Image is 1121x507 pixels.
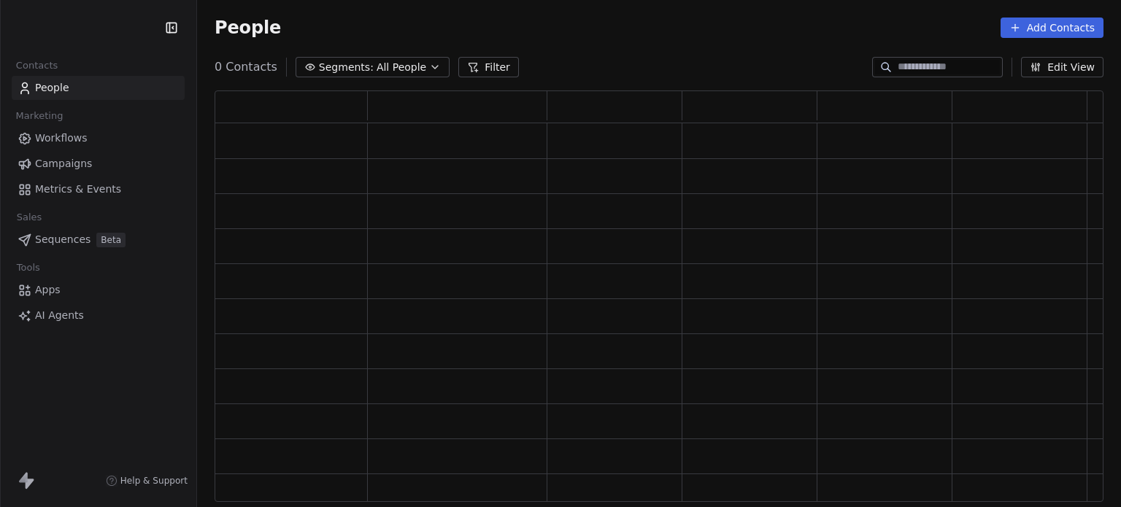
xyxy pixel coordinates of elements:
[106,475,188,487] a: Help & Support
[12,177,185,201] a: Metrics & Events
[96,233,126,247] span: Beta
[1021,57,1103,77] button: Edit View
[458,57,519,77] button: Filter
[12,303,185,328] a: AI Agents
[35,182,121,197] span: Metrics & Events
[215,17,281,39] span: People
[35,156,92,171] span: Campaigns
[10,206,48,228] span: Sales
[215,58,277,76] span: 0 Contacts
[35,232,90,247] span: Sequences
[12,152,185,176] a: Campaigns
[12,228,185,252] a: SequencesBeta
[35,282,61,298] span: Apps
[35,131,88,146] span: Workflows
[9,105,69,127] span: Marketing
[35,308,84,323] span: AI Agents
[12,76,185,100] a: People
[9,55,64,77] span: Contacts
[377,60,426,75] span: All People
[10,257,46,279] span: Tools
[1001,18,1103,38] button: Add Contacts
[35,80,69,96] span: People
[12,278,185,302] a: Apps
[319,60,374,75] span: Segments:
[12,126,185,150] a: Workflows
[120,475,188,487] span: Help & Support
